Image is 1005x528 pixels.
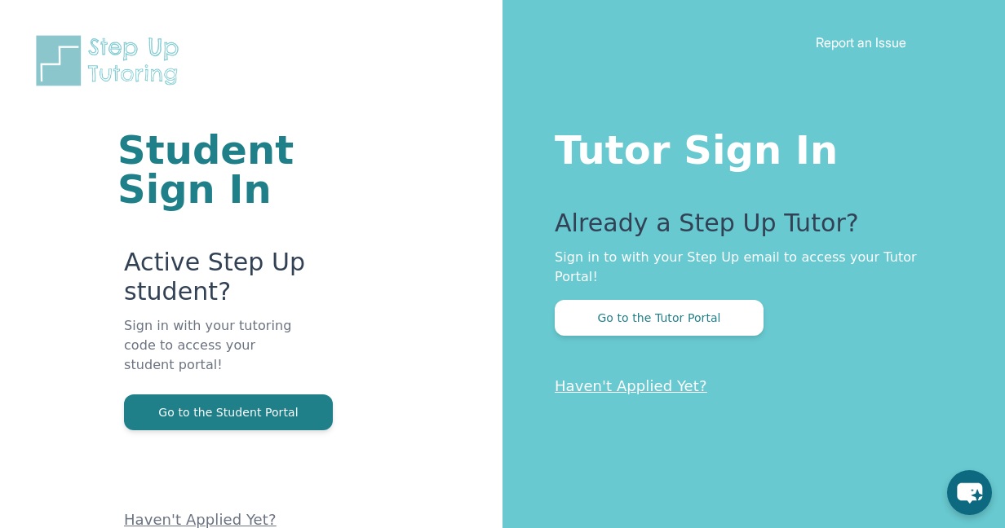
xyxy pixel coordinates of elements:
p: Already a Step Up Tutor? [555,209,940,248]
h1: Student Sign In [117,130,307,209]
a: Haven't Applied Yet? [124,511,277,528]
p: Sign in to with your Step Up email to access your Tutor Portal! [555,248,940,287]
a: Report an Issue [816,34,906,51]
p: Sign in with your tutoring code to access your student portal! [124,316,307,394]
button: Go to the Tutor Portal [555,300,764,336]
a: Go to the Student Portal [124,404,333,420]
a: Go to the Tutor Portal [555,310,764,325]
img: Step Up Tutoring horizontal logo [33,33,189,89]
button: chat-button [947,470,992,515]
a: Haven't Applied Yet? [555,377,707,394]
p: Active Step Up student? [124,248,307,316]
button: Go to the Student Portal [124,394,333,430]
h1: Tutor Sign In [555,124,940,169]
